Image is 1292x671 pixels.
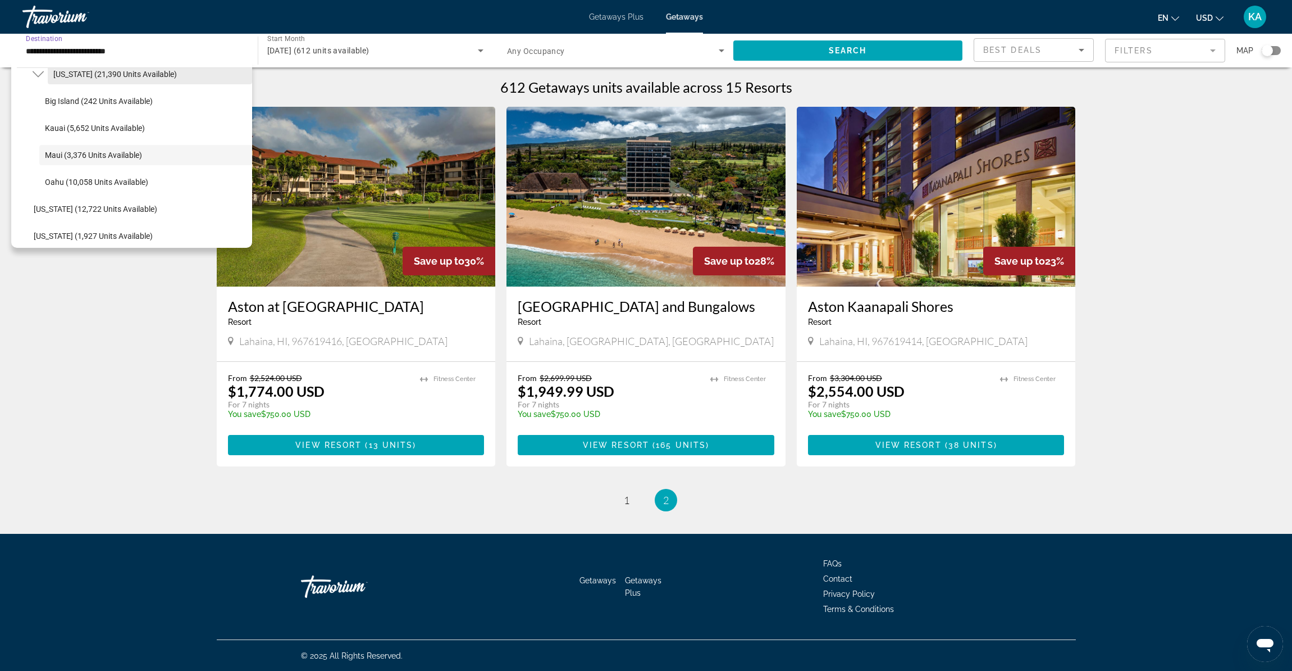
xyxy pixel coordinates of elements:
span: © 2025 All Rights Reserved. [301,651,403,660]
a: Terms & Conditions [823,605,894,614]
span: $3,304.00 USD [830,373,882,383]
span: Lahaina, [GEOGRAPHIC_DATA], [GEOGRAPHIC_DATA] [529,335,774,347]
button: Maui (3,376 units available) [39,145,252,165]
span: Fitness Center [724,375,766,383]
a: Getaways Plus [589,12,643,21]
span: Start Month [267,35,305,43]
span: Fitness Center [1013,375,1056,383]
span: Save up to [994,255,1045,267]
button: Big Island (242 units available) [39,91,252,111]
h3: [GEOGRAPHIC_DATA] and Bungalows [518,298,774,315]
span: Lahaina, HI, 967619416, [GEOGRAPHIC_DATA] [239,335,448,347]
span: View Resort [295,441,362,450]
span: 13 units [369,441,413,450]
span: From [808,373,827,383]
span: 38 units [948,441,994,450]
button: Change currency [1196,10,1223,26]
span: Fitness Center [433,375,476,383]
span: Map [1236,43,1253,58]
a: Getaways [579,576,616,585]
span: $2,524.00 USD [250,373,302,383]
p: For 7 nights [518,400,699,410]
span: Kauai (5,652 units available) [45,124,145,133]
p: $2,554.00 USD [808,383,905,400]
span: ( ) [942,441,997,450]
span: Getaways [666,12,703,21]
span: 165 units [656,441,706,450]
div: 30% [403,247,495,275]
span: Oahu (10,058 units available) [45,178,148,187]
span: From [228,373,247,383]
span: Lahaina, HI, 967619414, [GEOGRAPHIC_DATA] [819,335,1028,347]
a: Getaways Plus [625,576,661,597]
span: [US_STATE] (21,390 units available) [53,70,177,79]
span: View Resort [875,441,942,450]
span: ( ) [362,441,416,450]
span: $2,699.99 USD [540,373,592,383]
button: Search [733,40,963,61]
a: Aston Kaanapali Shores [808,298,1065,315]
span: Maui (3,376 units available) [45,151,142,160]
span: From [518,373,537,383]
span: Best Deals [983,46,1042,55]
span: You save [518,410,551,419]
a: Contact [823,574,852,583]
span: You save [228,410,261,419]
button: Filter [1105,38,1225,63]
span: Resort [228,318,252,327]
span: ( ) [649,441,709,450]
span: Save up to [414,255,464,267]
p: $750.00 USD [518,410,699,419]
span: [US_STATE] (1,927 units available) [34,232,153,241]
a: Travorium [301,570,413,604]
span: [DATE] (612 units available) [267,46,369,55]
span: Big Island (242 units available) [45,97,153,106]
a: Aston at [GEOGRAPHIC_DATA] [228,298,485,315]
div: 23% [983,247,1075,275]
button: [US_STATE] (1,927 units available) [28,226,252,246]
span: Resort [518,318,541,327]
p: $1,774.00 USD [228,383,325,400]
span: [US_STATE] (12,722 units available) [34,205,157,214]
p: For 7 nights [228,400,409,410]
span: You save [808,410,841,419]
p: $1,949.99 USD [518,383,614,400]
button: Oahu (10,058 units available) [39,172,252,192]
p: For 7 nights [808,400,989,410]
a: FAQs [823,559,842,568]
span: KA [1248,11,1262,22]
mat-select: Sort by [983,43,1084,57]
p: $750.00 USD [228,410,409,419]
button: Toggle Hawaii (21,390 units available) [28,65,48,84]
h1: 612 Getaways units available across 15 Resorts [500,79,792,96]
img: RW03E01X.jpg [506,107,786,287]
iframe: Button to launch messaging window [1247,626,1283,662]
button: View Resort(13 units) [228,435,485,455]
button: [US_STATE] (21,390 units available) [48,64,252,84]
a: Travorium [22,2,135,31]
span: 2 [663,494,669,506]
button: View Resort(38 units) [808,435,1065,455]
button: Change language [1158,10,1179,26]
button: Kauai (5,652 units available) [39,118,252,138]
p: $750.00 USD [808,410,989,419]
span: en [1158,13,1168,22]
button: View Resort(165 units) [518,435,774,455]
a: Privacy Policy [823,590,875,599]
button: [US_STATE] (12,722 units available) [28,199,252,219]
nav: Pagination [217,489,1076,511]
span: Search [829,46,867,55]
span: Destination [26,34,62,42]
span: USD [1196,13,1213,22]
span: Resort [808,318,832,327]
